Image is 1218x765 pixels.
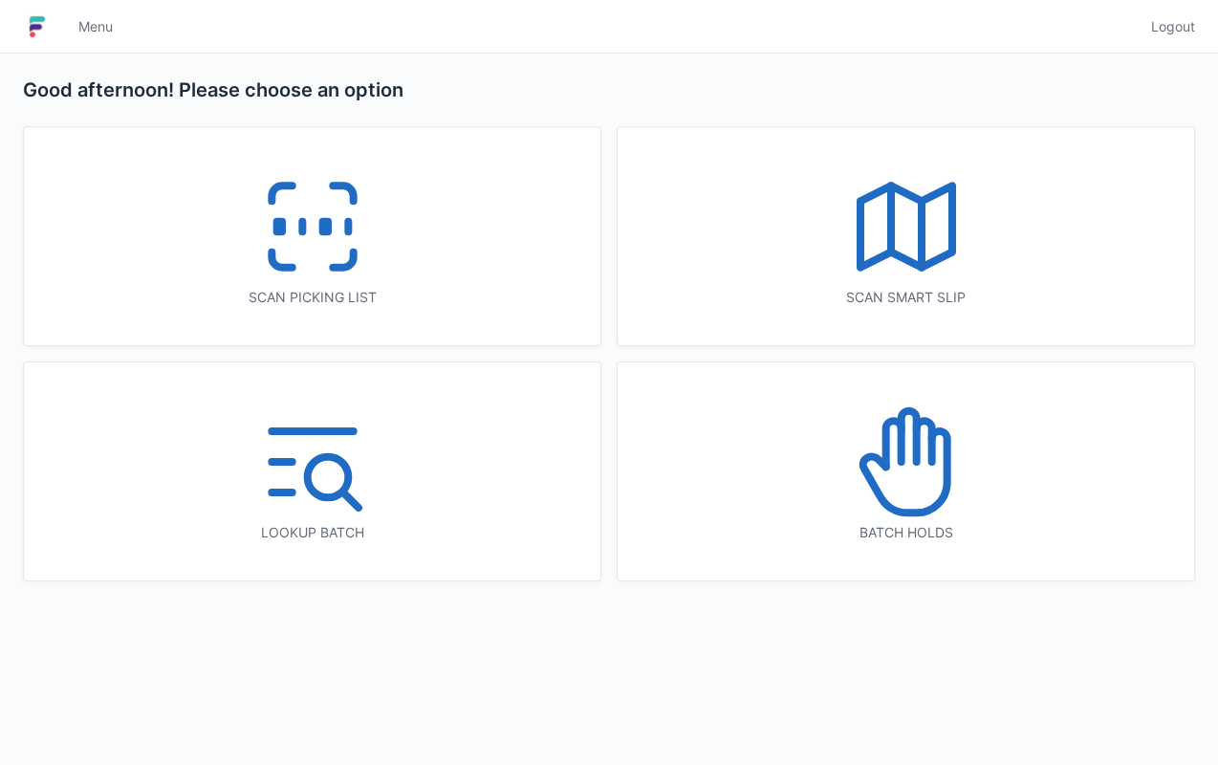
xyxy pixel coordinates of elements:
[23,76,1195,103] h2: Good afternoon! Please choose an option
[656,288,1156,307] div: Scan smart slip
[617,361,1195,581] a: Batch holds
[1151,17,1195,36] span: Logout
[656,523,1156,542] div: Batch holds
[23,11,52,42] img: logo-small.jpg
[23,126,601,346] a: Scan picking list
[23,361,601,581] a: Lookup batch
[62,288,562,307] div: Scan picking list
[617,126,1195,346] a: Scan smart slip
[62,523,562,542] div: Lookup batch
[67,10,124,44] a: Menu
[78,17,113,36] span: Menu
[1140,10,1195,44] a: Logout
